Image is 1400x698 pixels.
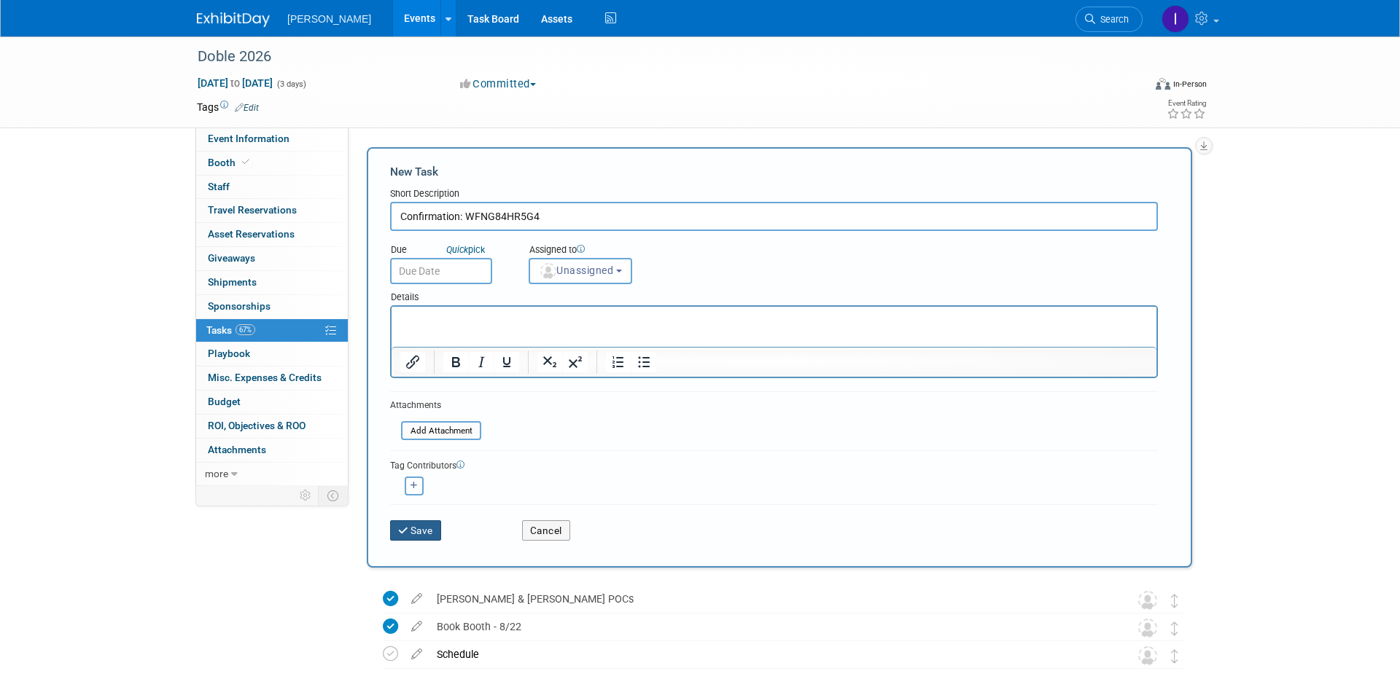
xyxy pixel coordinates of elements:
a: Sponsorships [196,295,348,318]
a: Quickpick [443,243,488,256]
div: [PERSON_NAME] & [PERSON_NAME] POCs [429,587,1109,611]
a: Travel Reservations [196,199,348,222]
td: Toggle Event Tabs [319,486,349,505]
td: Personalize Event Tab Strip [293,486,319,505]
input: Name of task or a short description [390,202,1158,231]
a: ROI, Objectives & ROO [196,415,348,438]
div: Details [390,284,1158,305]
img: Unassigned [1138,591,1157,610]
a: Asset Reservations [196,223,348,246]
td: Tags [197,100,259,114]
div: Doble 2026 [192,44,1121,70]
button: Bold [443,352,468,372]
span: Staff [208,181,230,192]
img: Format-Inperson.png [1156,78,1170,90]
a: more [196,463,348,486]
div: New Task [390,164,1158,180]
div: Assigned to [529,243,704,258]
span: Misc. Expenses & Credits [208,372,322,383]
div: Due [390,243,507,258]
a: edit [404,648,429,661]
a: edit [404,620,429,633]
a: Attachments [196,439,348,462]
span: Tasks [206,324,255,336]
span: Attachments [208,444,266,455]
button: Subscript [537,352,562,372]
button: Insert/edit link [400,352,425,372]
input: Due Date [390,258,492,284]
a: Playbook [196,342,348,366]
span: Shipments [208,276,257,288]
i: Move task [1171,649,1178,663]
span: ROI, Objectives & ROO [208,420,306,431]
div: Tag Contributors [390,457,1158,472]
img: Unassigned [1138,619,1157,638]
button: Superscript [563,352,588,372]
i: Booth reservation complete [242,158,249,166]
img: Unassigned [1138,646,1157,665]
a: Event Information [196,128,348,151]
a: Budget [196,391,348,414]
a: Shipments [196,271,348,294]
span: Search [1095,14,1129,25]
span: Giveaways [208,252,255,264]
i: Quick [446,244,468,255]
span: Budget [208,396,241,407]
button: Underline [494,352,519,372]
span: [PERSON_NAME] [287,13,371,25]
button: Unassigned [529,258,632,284]
div: Event Rating [1167,100,1206,107]
img: Isabella DeJulia [1162,5,1189,33]
div: Schedule [429,642,1109,667]
span: Playbook [208,348,250,359]
span: Asset Reservations [208,228,295,240]
div: Short Description [390,187,1158,202]
button: Italic [469,352,494,372]
i: Move task [1171,621,1178,635]
iframe: Rich Text Area [392,307,1156,347]
a: Staff [196,176,348,199]
button: Cancel [522,520,570,541]
span: [DATE] [DATE] [197,77,273,90]
span: 67% [236,324,255,335]
a: Edit [235,103,259,113]
div: Book Booth - 8/22 [429,614,1109,639]
button: Numbered list [606,352,631,372]
span: Sponsorships [208,300,271,312]
span: Event Information [208,133,289,144]
button: Bullet list [631,352,656,372]
span: Travel Reservations [208,204,297,216]
img: ExhibitDay [197,12,270,27]
div: Event Format [1057,76,1207,98]
span: Unassigned [539,264,613,276]
button: Committed [455,77,542,92]
div: In-Person [1172,79,1207,90]
a: Misc. Expenses & Credits [196,366,348,390]
span: to [228,77,242,89]
span: more [205,468,228,479]
div: Attachments [390,399,481,412]
a: Giveaways [196,247,348,270]
a: Search [1076,7,1143,32]
i: Move task [1171,594,1178,608]
button: Save [390,520,441,541]
a: edit [404,592,429,605]
span: Booth [208,157,252,168]
a: Tasks67% [196,319,348,342]
span: (3 days) [276,79,306,89]
a: Booth [196,152,348,175]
